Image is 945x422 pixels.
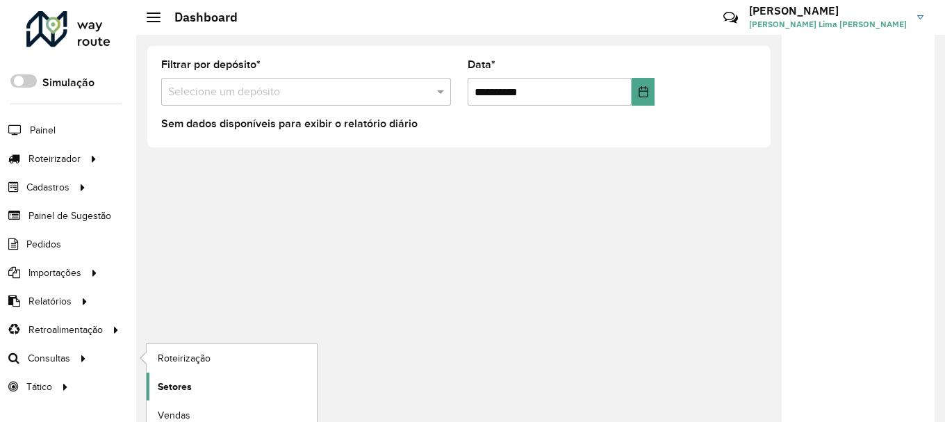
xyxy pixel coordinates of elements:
[716,3,746,33] a: Contato Rápido
[147,373,317,400] a: Setores
[26,180,69,195] span: Cadastros
[28,351,70,366] span: Consultas
[468,56,495,73] label: Data
[632,78,655,106] button: Choose Date
[749,4,907,17] h3: [PERSON_NAME]
[161,115,418,132] label: Sem dados disponíveis para exibir o relatório diário
[28,323,103,337] span: Retroalimentação
[26,380,52,394] span: Tático
[26,237,61,252] span: Pedidos
[749,18,907,31] span: [PERSON_NAME] Lima [PERSON_NAME]
[158,351,211,366] span: Roteirização
[30,123,56,138] span: Painel
[28,266,81,280] span: Importações
[42,74,94,91] label: Simulação
[28,152,81,166] span: Roteirizador
[28,294,72,309] span: Relatórios
[161,10,238,25] h2: Dashboard
[28,209,111,223] span: Painel de Sugestão
[161,56,261,73] label: Filtrar por depósito
[147,344,317,372] a: Roteirização
[158,380,192,394] span: Setores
